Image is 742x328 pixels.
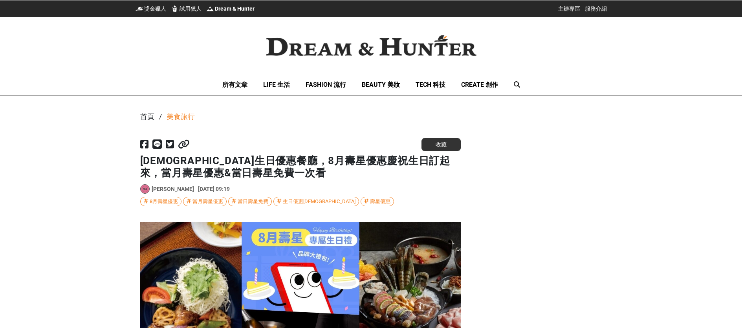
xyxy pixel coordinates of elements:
[263,74,290,95] a: LIFE 生活
[136,5,166,13] a: 獎金獵人獎金獵人
[421,138,461,151] button: 收藏
[283,197,355,206] div: 生日優惠[DEMOGRAPHIC_DATA]
[222,81,247,88] span: 所有文章
[215,5,255,13] span: Dream & Hunter
[136,5,143,13] img: 獎金獵人
[273,197,359,206] a: 生日優惠[DEMOGRAPHIC_DATA]
[206,5,214,13] img: Dream & Hunter
[192,197,223,206] div: 當月壽星優惠
[140,155,461,179] h1: [DEMOGRAPHIC_DATA]生日優惠餐廳，8月壽星優惠慶祝生日訂起來，當月壽星優惠&當日壽星免費一次看
[206,5,255,13] a: Dream & HunterDream & Hunter
[370,197,390,206] div: 壽星優惠
[416,81,445,88] span: TECH 科技
[140,111,154,122] div: 首頁
[253,22,489,69] img: Dream & Hunter
[150,197,178,206] div: 8月壽星優惠
[180,5,202,13] span: 試用獵人
[306,74,346,95] a: FASHION 流行
[144,5,166,13] span: 獎金獵人
[461,81,498,88] span: CREATE 創作
[171,5,202,13] a: 試用獵人試用獵人
[171,5,179,13] img: 試用獵人
[306,81,346,88] span: FASHION 流行
[159,111,162,122] div: /
[416,74,445,95] a: TECH 科技
[362,81,400,88] span: BEAUTY 美妝
[238,197,268,206] div: 當日壽星免費
[558,5,580,13] a: 主辦專區
[183,197,227,206] a: 當月壽星優惠
[140,197,181,206] a: 8月壽星優惠
[263,81,290,88] span: LIFE 生活
[461,74,498,95] a: CREATE 創作
[585,5,607,13] a: 服務介紹
[198,185,230,193] div: [DATE] 09:19
[362,74,400,95] a: BEAUTY 美妝
[222,74,247,95] a: 所有文章
[228,197,272,206] a: 當日壽星免費
[361,197,394,206] a: 壽星優惠
[141,185,149,193] img: Avatar
[167,111,195,122] a: 美食旅行
[152,185,194,193] a: [PERSON_NAME]
[140,184,150,194] a: Avatar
